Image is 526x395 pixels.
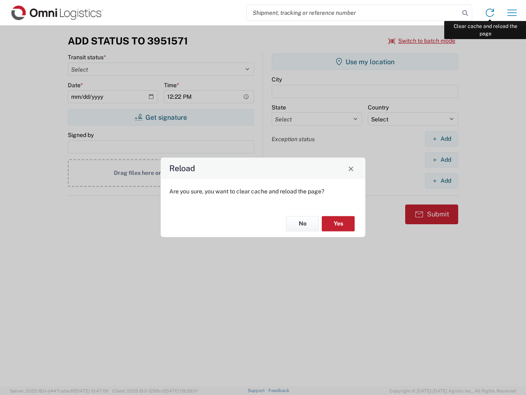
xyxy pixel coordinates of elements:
h4: Reload [169,163,195,174]
p: Are you sure, you want to clear cache and reload the page? [169,188,357,195]
button: Close [345,163,357,174]
button: No [286,216,319,231]
input: Shipment, tracking or reference number [247,5,459,21]
button: Yes [322,216,355,231]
